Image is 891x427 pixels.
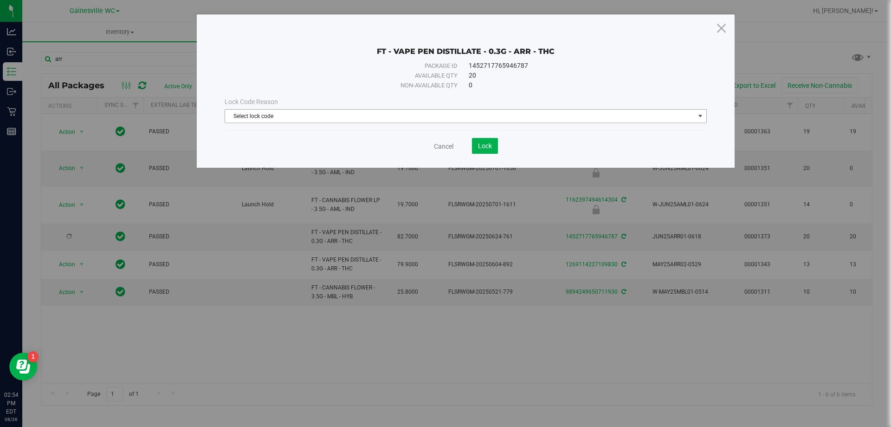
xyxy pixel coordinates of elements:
[469,61,686,71] div: 1452717765946787
[245,81,458,90] div: Non-available qty
[245,71,458,80] div: Available qty
[245,61,458,71] div: Package ID
[472,138,498,154] button: Lock
[478,142,492,150] span: Lock
[695,110,706,123] span: select
[469,71,686,80] div: 20
[27,351,39,362] iframe: Resource center unread badge
[225,110,695,123] span: Select lock code
[469,80,686,90] div: 0
[225,98,278,105] span: Lock Code Reason
[225,33,707,56] div: FT - VAPE PEN DISTILLATE - 0.3G - ARR - THC
[9,353,37,381] iframe: Resource center
[434,142,453,151] a: Cancel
